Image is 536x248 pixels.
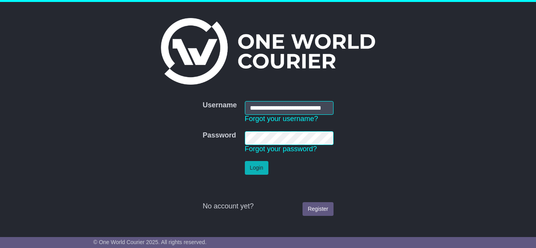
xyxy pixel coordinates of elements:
[161,18,375,85] img: One World
[202,131,236,140] label: Password
[93,239,207,245] span: © One World Courier 2025. All rights reserved.
[202,101,237,110] label: Username
[303,202,333,216] a: Register
[245,115,318,123] a: Forgot your username?
[245,145,317,153] a: Forgot your password?
[202,202,333,211] div: No account yet?
[245,161,268,175] button: Login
